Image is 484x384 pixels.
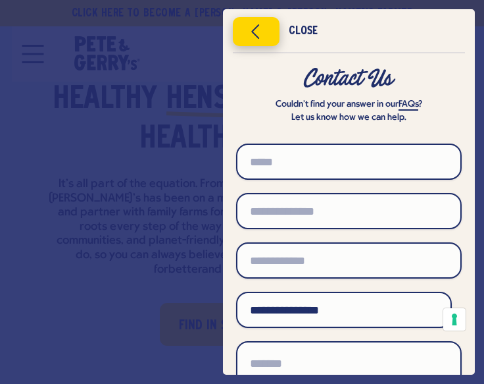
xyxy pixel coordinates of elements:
p: Let us know how we can help. [236,111,462,124]
button: Your consent preferences for tracking technologies [443,308,466,331]
div: Close [289,27,318,36]
button: Close menu [233,17,279,46]
p: Couldn’t find your answer in our ? [236,98,462,111]
a: FAQs [399,99,418,111]
div: Contact Us [236,68,462,89]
